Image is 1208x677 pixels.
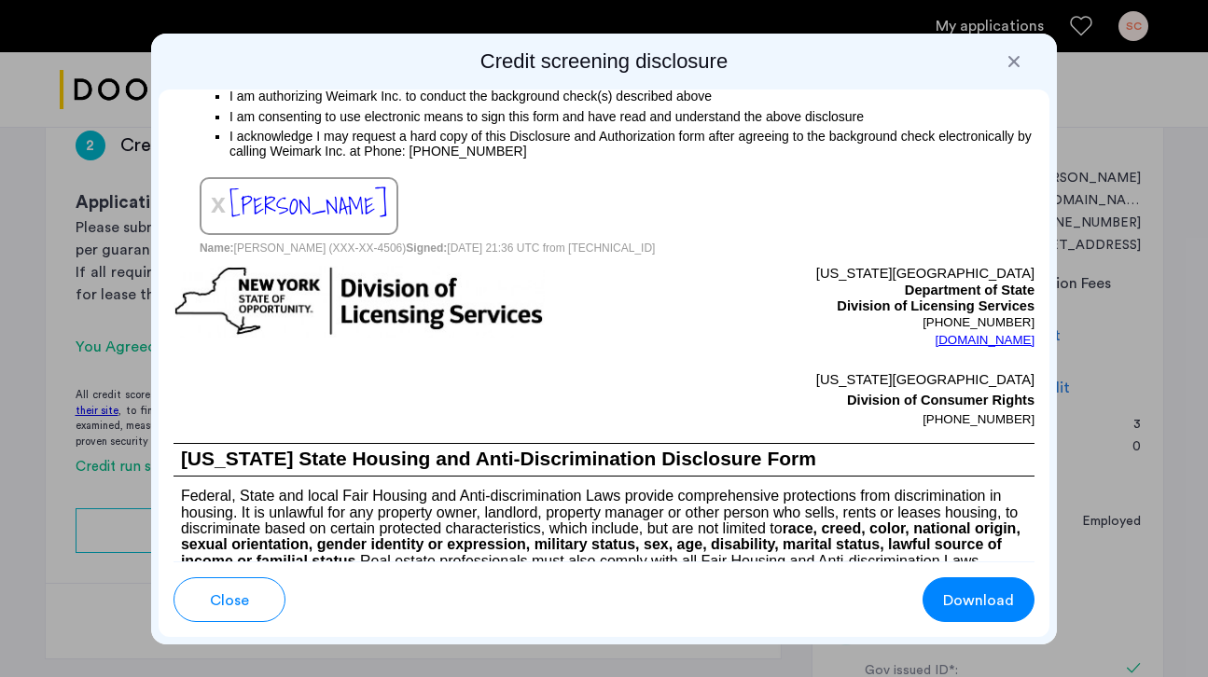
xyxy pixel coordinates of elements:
p: [US_STATE][GEOGRAPHIC_DATA] [604,369,1035,390]
p: I acknowledge I may request a hard copy of this Disclosure and Authorization form after agreeing ... [229,129,1034,159]
span: [PERSON_NAME] [229,187,387,225]
p: Division of Consumer Rights [604,390,1035,410]
p: Federal, State and local Fair Housing and Anti-discrimination Laws provide comprehensive protecti... [174,477,1034,569]
p: Division of Licensing Services [604,298,1035,315]
p: [US_STATE][GEOGRAPHIC_DATA] [604,266,1035,283]
p: I am consenting to use electronic means to sign this form and have read and understand the above ... [229,106,1034,127]
button: button [174,577,285,622]
p: Department of State [604,283,1035,299]
span: Signed: [406,242,447,255]
p: [PERSON_NAME] (XXX-XX-4506) [DATE] 21:36 UTC from [TECHNICAL_ID] [174,235,1034,256]
b: race, creed, color, national origin, sexual orientation, gender identity or expression, military ... [181,520,1021,569]
p: [PHONE_NUMBER] [604,315,1035,330]
a: [DOMAIN_NAME] [935,331,1034,350]
p: [PHONE_NUMBER] [604,410,1035,429]
span: Name: [200,242,234,255]
img: new-york-logo.png [174,266,545,338]
span: Close [210,589,249,612]
h1: [US_STATE] State Housing and Anti-Discrimination Disclosure Form [174,444,1034,476]
p: I am authorizing Weimark Inc. to conduct the background check(s) described above [229,83,1034,106]
span: Download [943,589,1014,612]
button: button [923,577,1034,622]
h2: Credit screening disclosure [159,48,1049,75]
span: x [211,188,226,218]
